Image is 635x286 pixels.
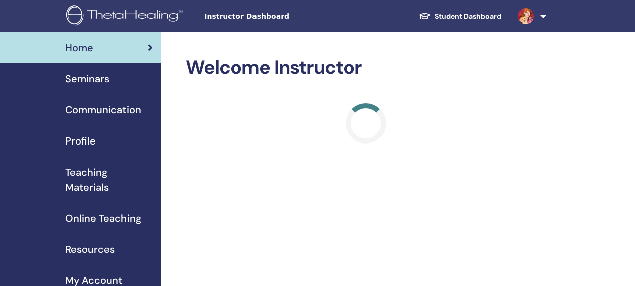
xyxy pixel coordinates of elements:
[65,242,115,257] span: Resources
[65,165,153,195] span: Teaching Materials
[204,11,355,22] span: Instructor Dashboard
[419,12,431,20] img: graduation-cap-white.svg
[65,211,141,226] span: Online Teaching
[65,71,109,86] span: Seminars
[186,56,547,79] h2: Welcome Instructor
[65,133,96,149] span: Profile
[66,5,186,28] img: logo.png
[65,102,141,117] span: Communication
[518,8,534,24] img: default.jpg
[65,40,93,55] span: Home
[411,7,510,26] a: Student Dashboard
